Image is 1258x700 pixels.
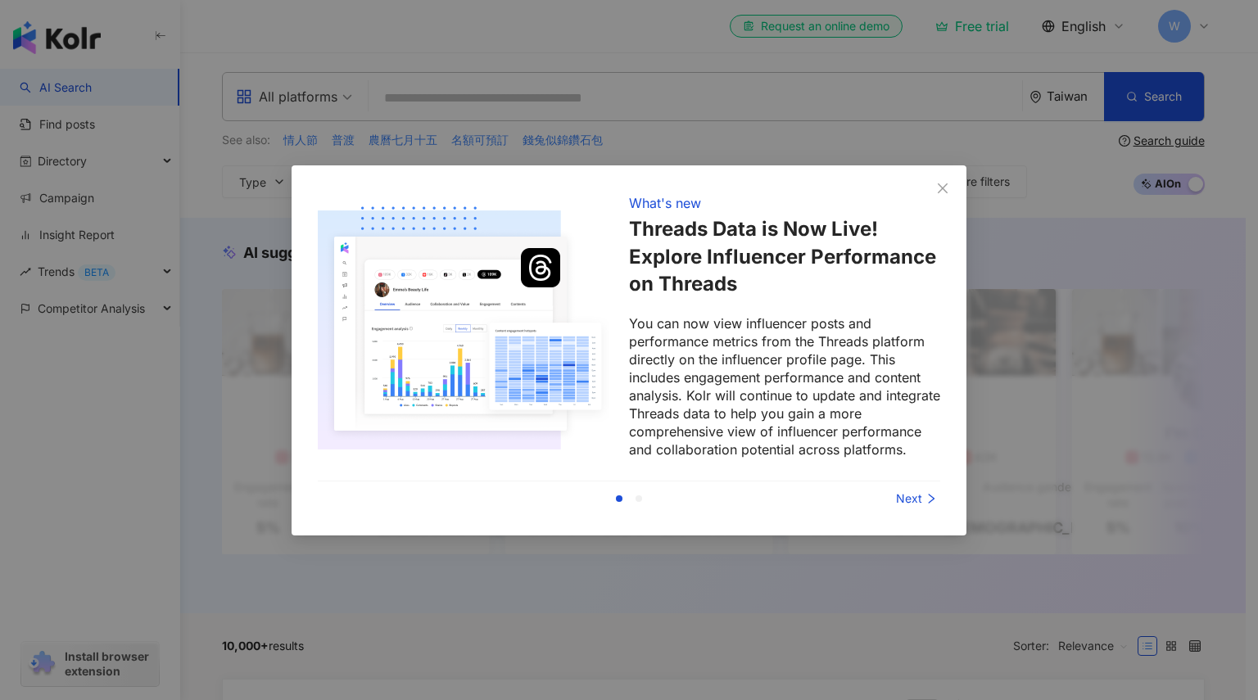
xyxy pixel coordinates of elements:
span: right [925,493,937,504]
div: Next [817,490,940,508]
h1: Threads Data is Now Live! Explore Influencer Performance on Threads [629,215,940,298]
button: Close [926,172,959,205]
span: close [936,182,949,195]
img: tutorial image [318,192,609,462]
div: What's new [629,194,701,212]
p: You can now view influencer posts and performance metrics from the Threads platform directly on t... [629,314,940,458]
